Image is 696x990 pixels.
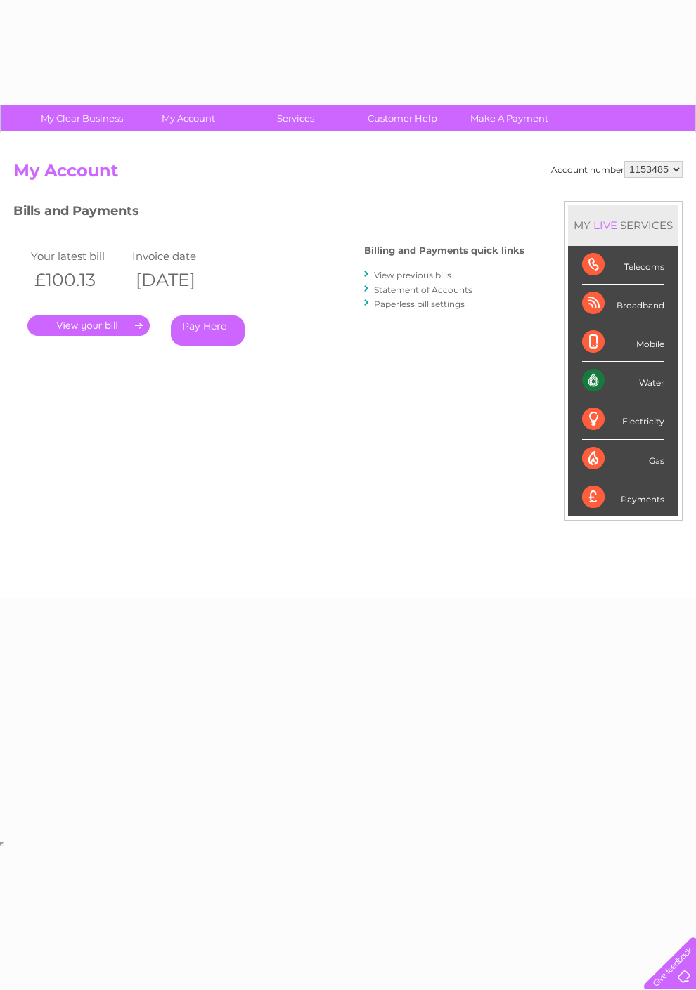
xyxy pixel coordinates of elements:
[238,105,354,131] a: Services
[582,285,664,323] div: Broadband
[551,161,683,178] div: Account number
[582,440,664,478] div: Gas
[374,285,472,295] a: Statement of Accounts
[451,105,567,131] a: Make A Payment
[582,478,664,516] div: Payments
[27,247,129,266] td: Your latest bill
[171,315,245,346] a: Pay Here
[13,201,524,226] h3: Bills and Payments
[582,400,664,439] div: Electricity
[27,266,129,294] th: £100.13
[582,246,664,285] div: Telecoms
[568,205,678,245] div: MY SERVICES
[27,315,150,336] a: .
[129,266,230,294] th: [DATE]
[591,219,620,232] div: LIVE
[344,105,460,131] a: Customer Help
[364,245,524,256] h4: Billing and Payments quick links
[24,105,140,131] a: My Clear Business
[13,161,683,188] h2: My Account
[131,105,247,131] a: My Account
[582,362,664,400] div: Water
[129,247,230,266] td: Invoice date
[374,299,465,309] a: Paperless bill settings
[582,323,664,362] div: Mobile
[374,270,451,280] a: View previous bills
